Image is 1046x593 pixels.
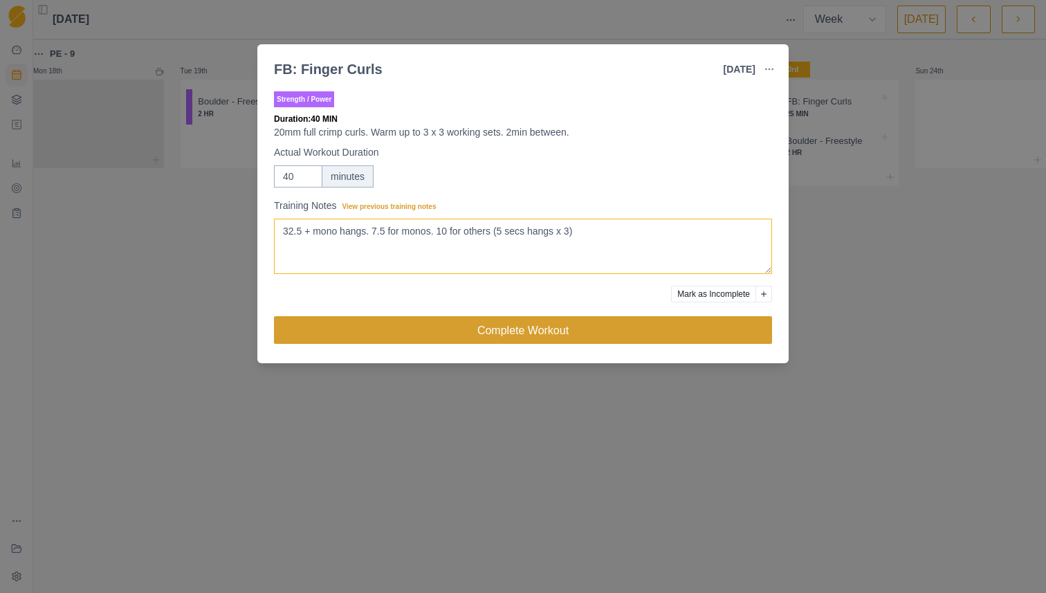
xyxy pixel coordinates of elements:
button: Add reason [755,286,772,302]
span: View previous training notes [342,203,437,210]
div: FB: Finger Curls [274,59,383,80]
p: Duration: 40 MIN [274,113,772,125]
label: Training Notes [274,199,764,213]
button: Complete Workout [274,316,772,344]
button: Mark as Incomplete [671,286,756,302]
p: Strength / Power [274,91,334,107]
div: minutes [322,165,374,188]
p: [DATE] [724,62,755,77]
p: 20mm full crimp curls. Warm up to 3 x 3 working sets. 2min between. [274,125,772,140]
label: Actual Workout Duration [274,145,764,160]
